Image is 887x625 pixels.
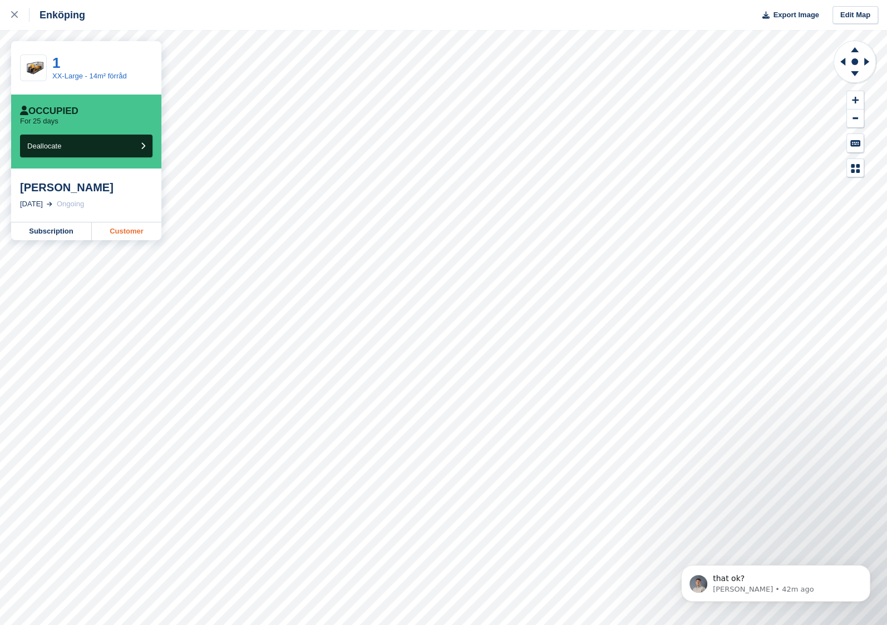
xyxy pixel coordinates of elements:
[847,110,864,128] button: Zoom Out
[664,542,887,619] iframe: Intercom notifications message
[21,59,46,77] img: _prc-large_final%20(1).png
[20,199,43,210] div: [DATE]
[20,135,152,157] button: Deallocate
[20,181,152,194] div: [PERSON_NAME]
[52,72,127,80] a: XX-Large - 14m² förråd
[92,222,161,240] a: Customer
[11,222,92,240] a: Subscription
[847,91,864,110] button: Zoom In
[57,199,84,210] div: Ongoing
[27,142,61,150] span: Deallocate
[756,6,819,24] button: Export Image
[20,106,78,117] div: Occupied
[52,54,60,71] a: 1
[847,134,864,152] button: Keyboard Shortcuts
[832,6,878,24] a: Edit Map
[20,117,58,126] p: For 25 days
[29,8,85,22] div: Enköping
[47,202,52,206] img: arrow-right-light-icn-cde0832a797a2874e46488d9cf13f60e5c3a73dbe684e267c42b8395dfbc2abf.svg
[773,9,819,21] span: Export Image
[847,159,864,177] button: Map Legend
